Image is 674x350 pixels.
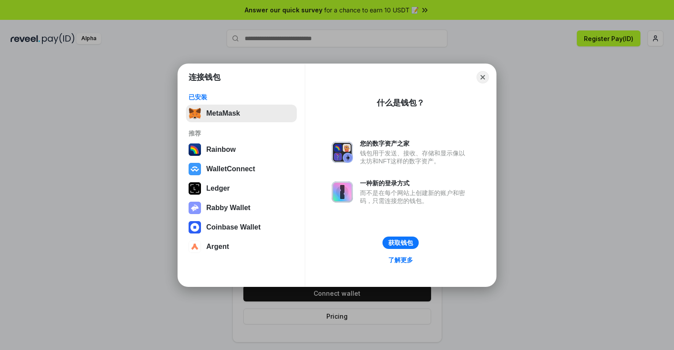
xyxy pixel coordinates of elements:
div: Ledger [206,184,230,192]
div: 了解更多 [388,256,413,264]
button: Rabby Wallet [186,199,297,217]
h1: 连接钱包 [189,72,220,83]
button: Close [477,71,489,83]
button: MetaMask [186,105,297,122]
a: 了解更多 [383,254,418,266]
img: svg+xml,%3Csvg%20width%3D%2228%22%20height%3D%2228%22%20viewBox%3D%220%200%2028%2028%22%20fill%3D... [189,221,201,233]
button: Rainbow [186,141,297,158]
button: 获取钱包 [382,237,419,249]
div: 获取钱包 [388,239,413,247]
button: Argent [186,238,297,256]
div: 什么是钱包？ [377,98,424,108]
div: Coinbase Wallet [206,223,261,231]
div: Rainbow [206,146,236,154]
img: svg+xml,%3Csvg%20width%3D%22120%22%20height%3D%22120%22%20viewBox%3D%220%200%20120%20120%22%20fil... [189,143,201,156]
div: 一种新的登录方式 [360,179,470,187]
div: Rabby Wallet [206,204,250,212]
div: WalletConnect [206,165,255,173]
div: 推荐 [189,129,294,137]
img: svg+xml,%3Csvg%20xmlns%3D%22http%3A%2F%2Fwww.w3.org%2F2000%2Fsvg%22%20width%3D%2228%22%20height%3... [189,182,201,195]
div: Argent [206,243,229,251]
div: 钱包用于发送、接收、存储和显示像以太坊和NFT这样的数字资产。 [360,149,470,165]
img: svg+xml,%3Csvg%20fill%3D%22none%22%20height%3D%2233%22%20viewBox%3D%220%200%2035%2033%22%20width%... [189,107,201,120]
button: Coinbase Wallet [186,218,297,236]
img: svg+xml,%3Csvg%20width%3D%2228%22%20height%3D%2228%22%20viewBox%3D%220%200%2028%2028%22%20fill%3D... [189,163,201,175]
img: svg+xml,%3Csvg%20xmlns%3D%22http%3A%2F%2Fwww.w3.org%2F2000%2Fsvg%22%20fill%3D%22none%22%20viewBox... [189,202,201,214]
img: svg+xml,%3Csvg%20xmlns%3D%22http%3A%2F%2Fwww.w3.org%2F2000%2Fsvg%22%20fill%3D%22none%22%20viewBox... [332,142,353,163]
div: 而不是在每个网站上创建新的账户和密码，只需连接您的钱包。 [360,189,470,205]
img: svg+xml,%3Csvg%20width%3D%2228%22%20height%3D%2228%22%20viewBox%3D%220%200%2028%2028%22%20fill%3D... [189,241,201,253]
div: MetaMask [206,109,240,117]
button: WalletConnect [186,160,297,178]
img: svg+xml,%3Csvg%20xmlns%3D%22http%3A%2F%2Fwww.w3.org%2F2000%2Fsvg%22%20fill%3D%22none%22%20viewBox... [332,181,353,203]
button: Ledger [186,180,297,197]
div: 已安装 [189,93,294,101]
div: 您的数字资产之家 [360,139,470,147]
